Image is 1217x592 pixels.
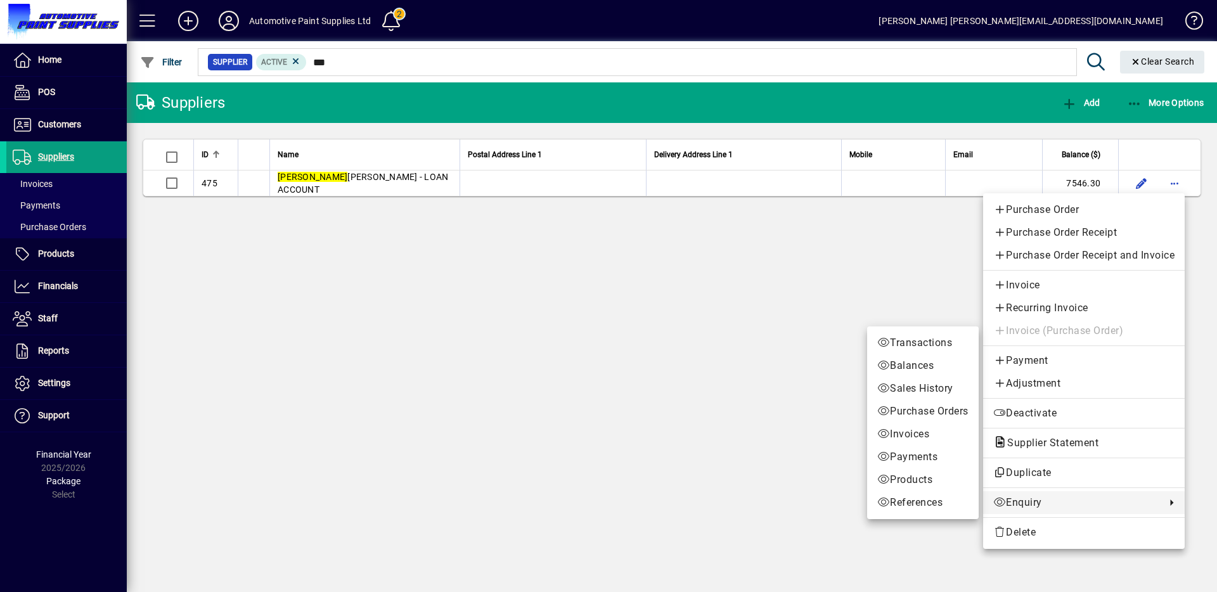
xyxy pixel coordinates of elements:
span: Payment [993,353,1175,368]
button: Deactivate supplier [983,402,1185,425]
span: Purchase Order [993,202,1175,217]
span: Products [877,472,969,487]
span: Transactions [877,335,969,351]
span: Recurring Invoice [993,300,1175,316]
span: References [877,495,969,510]
span: Deactivate [993,406,1175,421]
span: Sales History [877,381,969,396]
span: Delete [993,525,1175,540]
span: Duplicate [993,465,1175,480]
span: Adjustment [993,376,1175,391]
span: Enquiry [993,495,1159,510]
span: Purchase Order Receipt and Invoice [993,248,1175,263]
span: Balances [877,358,969,373]
span: Purchase Order Receipt [993,225,1175,240]
span: Supplier Statement [993,437,1105,449]
span: Invoices [877,427,969,442]
span: Purchase Orders [877,404,969,419]
span: Payments [877,449,969,465]
span: Invoice [993,278,1175,293]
